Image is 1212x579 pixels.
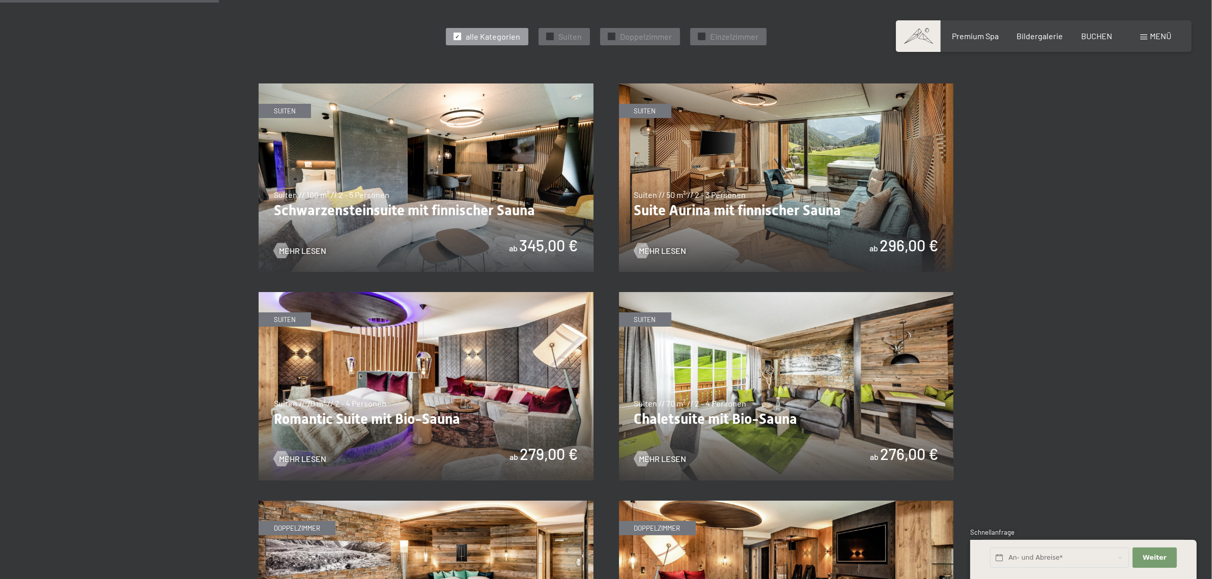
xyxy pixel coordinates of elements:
[609,33,613,40] span: ✓
[259,501,594,507] a: Nature Suite mit Sauna
[711,31,759,42] span: Einzelzimmer
[259,293,594,299] a: Romantic Suite mit Bio-Sauna
[1017,31,1063,41] a: Bildergalerie
[274,453,326,465] a: Mehr Lesen
[1143,553,1167,562] span: Weiter
[619,501,954,507] a: Suite Deluxe mit Sauna
[559,31,582,42] span: Suiten
[466,31,521,42] span: alle Kategorien
[634,245,687,256] a: Mehr Lesen
[1133,547,1176,568] button: Weiter
[952,31,999,41] a: Premium Spa
[639,453,687,465] span: Mehr Lesen
[279,453,326,465] span: Mehr Lesen
[619,84,954,90] a: Suite Aurina mit finnischer Sauna
[1150,31,1171,41] span: Menü
[621,31,672,42] span: Doppelzimmer
[639,245,687,256] span: Mehr Lesen
[619,292,954,480] img: Chaletsuite mit Bio-Sauna
[274,245,326,256] a: Mehr Lesen
[259,292,594,480] img: Romantic Suite mit Bio-Sauna
[634,453,687,465] a: Mehr Lesen
[619,293,954,299] a: Chaletsuite mit Bio-Sauna
[619,83,954,272] img: Suite Aurina mit finnischer Sauna
[970,528,1014,536] span: Schnellanfrage
[279,245,326,256] span: Mehr Lesen
[259,84,594,90] a: Schwarzensteinsuite mit finnischer Sauna
[455,33,459,40] span: ✓
[259,83,594,272] img: Schwarzensteinsuite mit finnischer Sauna
[1081,31,1112,41] a: BUCHEN
[699,33,703,40] span: ✓
[548,33,552,40] span: ✓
